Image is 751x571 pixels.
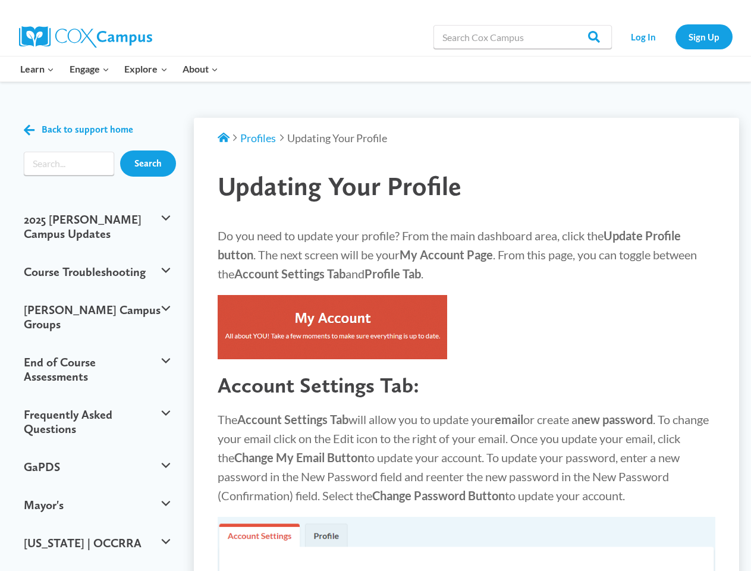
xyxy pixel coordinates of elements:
button: [US_STATE] | OCCRRA [18,524,176,562]
strong: email [495,412,523,426]
input: Search Cox Campus [433,25,612,49]
strong: Profile Tab [364,266,421,281]
button: 2025 [PERSON_NAME] Campus Updates [18,200,176,253]
input: Search input [24,152,114,175]
span: Updating Your Profile [287,131,387,145]
form: Search form [24,152,114,175]
strong: Account Settings Tab [234,266,345,281]
strong: Change Password Button [372,488,505,503]
input: Search [120,150,176,177]
strong: My Account Page [400,247,493,262]
button: Child menu of Explore [117,57,175,81]
span: Back to support home [42,124,133,135]
img: Cox Campus [19,26,152,48]
p: Do you need to update your profile? From the main dashboard area, click the . The next screen wil... [218,226,715,283]
strong: Update Profile button [218,228,681,262]
nav: Secondary Navigation [618,24,733,49]
p: The will allow you to update your or create a . To change your email click on the Edit icon to th... [218,410,715,505]
a: Profiles [240,131,276,145]
span: Updating Your Profile [218,170,461,202]
a: Sign Up [675,24,733,49]
button: Child menu of Learn [13,57,62,81]
button: GaPDS [18,448,176,486]
strong: Button [327,450,364,465]
a: Back to support home [24,121,133,139]
button: End of Course Assessments [18,343,176,396]
button: Mayor's [18,486,176,524]
strong: Change My Email [234,450,325,465]
button: Child menu of About [175,57,226,81]
h2: Account Settings Tab: [218,372,715,398]
a: Support Home [218,131,230,145]
button: Course Troubleshooting [18,253,176,291]
strong: new password [577,412,653,426]
button: Child menu of Engage [62,57,117,81]
strong: Account Settings Tab [237,412,348,426]
button: [PERSON_NAME] Campus Groups [18,291,176,343]
a: Log In [618,24,670,49]
button: Frequently Asked Questions [18,396,176,448]
nav: Primary Navigation [13,57,226,81]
